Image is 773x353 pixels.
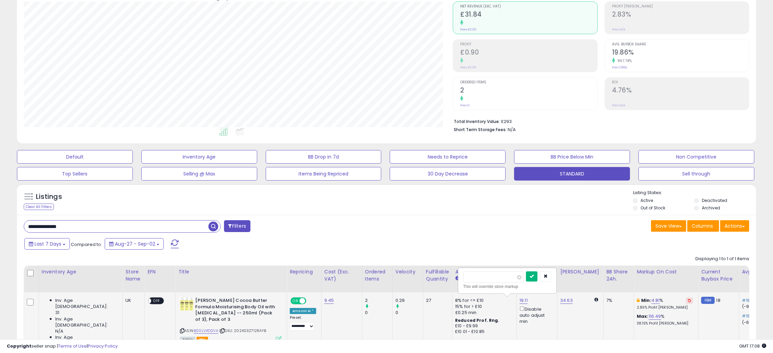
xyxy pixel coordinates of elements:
[141,167,257,181] button: Selling @ Max
[460,11,597,20] h2: £31.84
[692,223,713,229] span: Columns
[17,150,133,164] button: Default
[460,27,476,32] small: Prev: £0.00
[742,313,760,319] span: #18,496
[460,43,597,46] span: Profit
[520,297,528,304] a: 19.11
[365,268,390,283] div: Ordered Items
[324,268,359,283] div: Cost (Exc. VAT)
[178,268,284,275] div: Title
[324,297,334,304] a: 9.45
[55,310,59,316] span: 31
[638,167,754,181] button: Sell through
[701,268,736,283] div: Current Buybox Price
[115,241,155,247] span: Aug-27 - Sep-02
[36,192,62,202] h5: Listings
[742,297,753,304] span: #183
[455,275,459,282] small: Amazon Fees.
[125,297,139,304] div: UK
[455,317,500,323] b: Reduced Prof. Rng.
[612,11,749,20] h2: 2.83%
[35,241,61,247] span: Last 7 Days
[24,238,70,250] button: Last 7 Days
[508,126,516,133] span: N/A
[197,337,208,342] span: FBA
[606,297,629,304] div: 7%
[454,117,744,125] li: £293
[739,343,766,349] span: 2025-09-10 17:08 GMT
[716,297,720,304] span: 18
[637,313,649,319] b: Max:
[640,205,665,211] label: Out of Stock
[290,268,319,275] div: Repricing
[612,103,625,107] small: Prev: N/A
[7,343,32,349] strong: Copyright
[141,150,257,164] button: Inventory Age
[720,220,749,232] button: Actions
[454,127,507,132] b: Short Term Storage Fees:
[390,167,506,181] button: 30 Day Decrease
[58,343,87,349] a: Terms of Use
[640,198,653,203] label: Active
[151,298,162,304] span: OFF
[455,268,514,275] div: Amazon Fees
[560,268,601,275] div: [PERSON_NAME]
[460,86,597,96] h2: 2
[612,5,749,8] span: Profit [PERSON_NAME]
[460,48,597,58] h2: £0.90
[105,238,164,250] button: Aug-27 - Sep-02
[305,298,316,304] span: OFF
[612,81,749,84] span: ROI
[454,119,500,124] b: Total Inventory Value:
[687,220,719,232] button: Columns
[651,297,660,304] a: 4.81
[17,167,133,181] button: Top Sellers
[180,297,194,311] img: 51dOjGLli3L._SL40_.jpg
[460,5,597,8] span: Net Revenue (Exc. VAT)
[615,58,632,63] small: 967.74%
[637,297,693,310] div: %
[612,48,749,58] h2: 19.86%
[455,310,511,316] div: £0.25 min
[702,198,727,203] label: Deactivated
[195,297,278,324] b: [PERSON_NAME] Cocoa Butter Formula Moisturising Body Oil with [MEDICAL_DATA] -- 250ml (Pack of 3)...
[395,297,423,304] div: 0.29
[266,167,382,181] button: Items Being Repriced
[455,297,511,304] div: 8% for <= £10
[194,328,218,334] a: B00LV4D0VA
[514,150,630,164] button: BB Price Below Min
[55,316,117,328] span: Inv. Age [DEMOGRAPHIC_DATA]:
[637,268,695,275] div: Markup on Cost
[55,328,63,334] span: N/A
[219,328,266,333] span: | SKU: 2024032712RAYB
[612,65,627,69] small: Prev: 1.86%
[266,150,382,164] button: BB Drop in 7d
[390,150,506,164] button: Needs to Reprice
[695,256,749,262] div: Displaying 1 to 1 of 1 items
[612,86,749,96] h2: 4.76%
[514,167,630,181] button: STANDARD
[637,321,693,326] p: 38.15% Profit [PERSON_NAME]
[649,313,661,320] a: 116.49
[612,43,749,46] span: Avg. Buybox Share
[641,297,651,304] b: Min:
[702,205,720,211] label: Archived
[460,103,470,107] small: Prev: 0
[125,268,142,283] div: Store Name
[290,315,316,330] div: Preset:
[637,313,693,326] div: %
[426,268,449,283] div: Fulfillable Quantity
[460,65,476,69] small: Prev: £0.00
[42,268,120,275] div: Inventory Age
[71,241,102,248] span: Compared to:
[88,343,118,349] a: Privacy Policy
[651,220,686,232] button: Save View
[290,308,316,314] div: Amazon AI *
[291,298,300,304] span: ON
[633,190,756,196] p: Listing States:
[560,297,573,304] a: 34.63
[637,305,693,310] p: 2.86% Profit [PERSON_NAME]
[426,297,447,304] div: 27
[395,310,423,316] div: 0
[455,323,511,329] div: £10 - £9.99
